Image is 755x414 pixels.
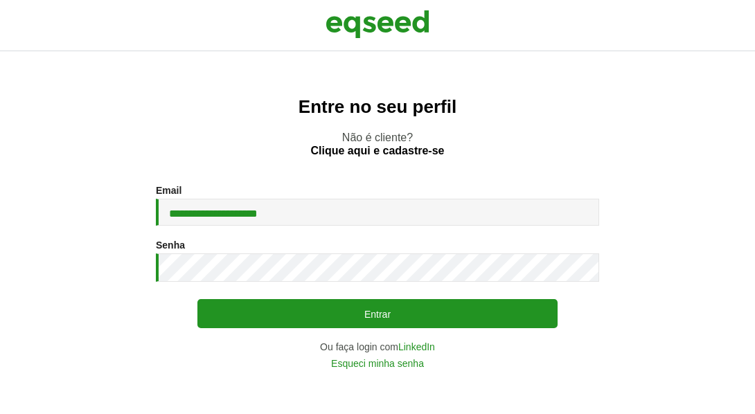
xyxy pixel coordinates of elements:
[156,186,181,195] label: Email
[326,7,429,42] img: EqSeed Logo
[156,240,185,250] label: Senha
[28,97,727,117] h2: Entre no seu perfil
[398,342,435,352] a: LinkedIn
[197,299,558,328] button: Entrar
[28,131,727,157] p: Não é cliente?
[311,145,445,156] a: Clique aqui e cadastre-se
[331,359,424,368] a: Esqueci minha senha
[156,342,599,352] div: Ou faça login com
